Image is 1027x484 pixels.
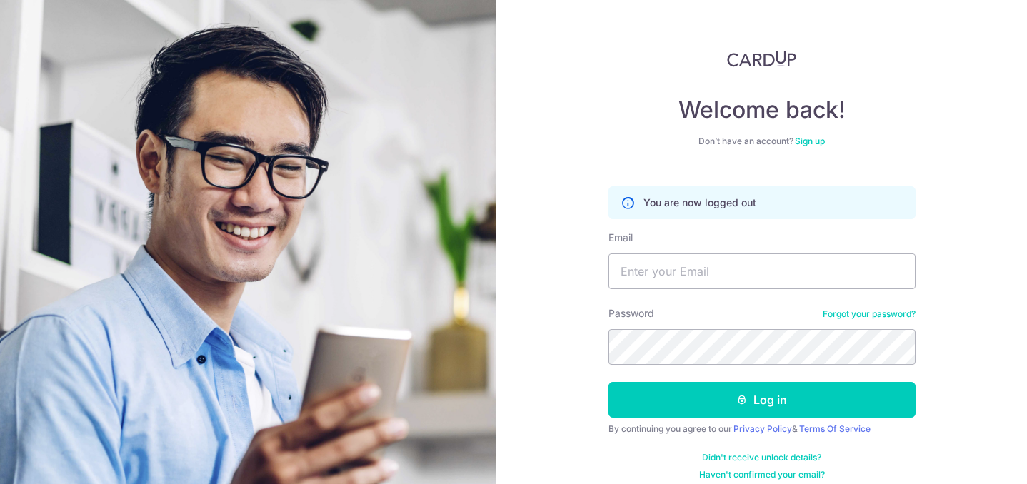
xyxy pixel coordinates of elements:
[727,50,797,67] img: CardUp Logo
[643,196,756,210] p: You are now logged out
[733,423,792,434] a: Privacy Policy
[608,306,654,321] label: Password
[608,136,916,147] div: Don’t have an account?
[795,136,825,146] a: Sign up
[608,423,916,435] div: By continuing you agree to our &
[823,308,916,320] a: Forgot your password?
[608,96,916,124] h4: Welcome back!
[702,452,821,463] a: Didn't receive unlock details?
[699,469,825,480] a: Haven't confirmed your email?
[608,382,916,418] button: Log in
[608,253,916,289] input: Enter your Email
[608,231,633,245] label: Email
[799,423,871,434] a: Terms Of Service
